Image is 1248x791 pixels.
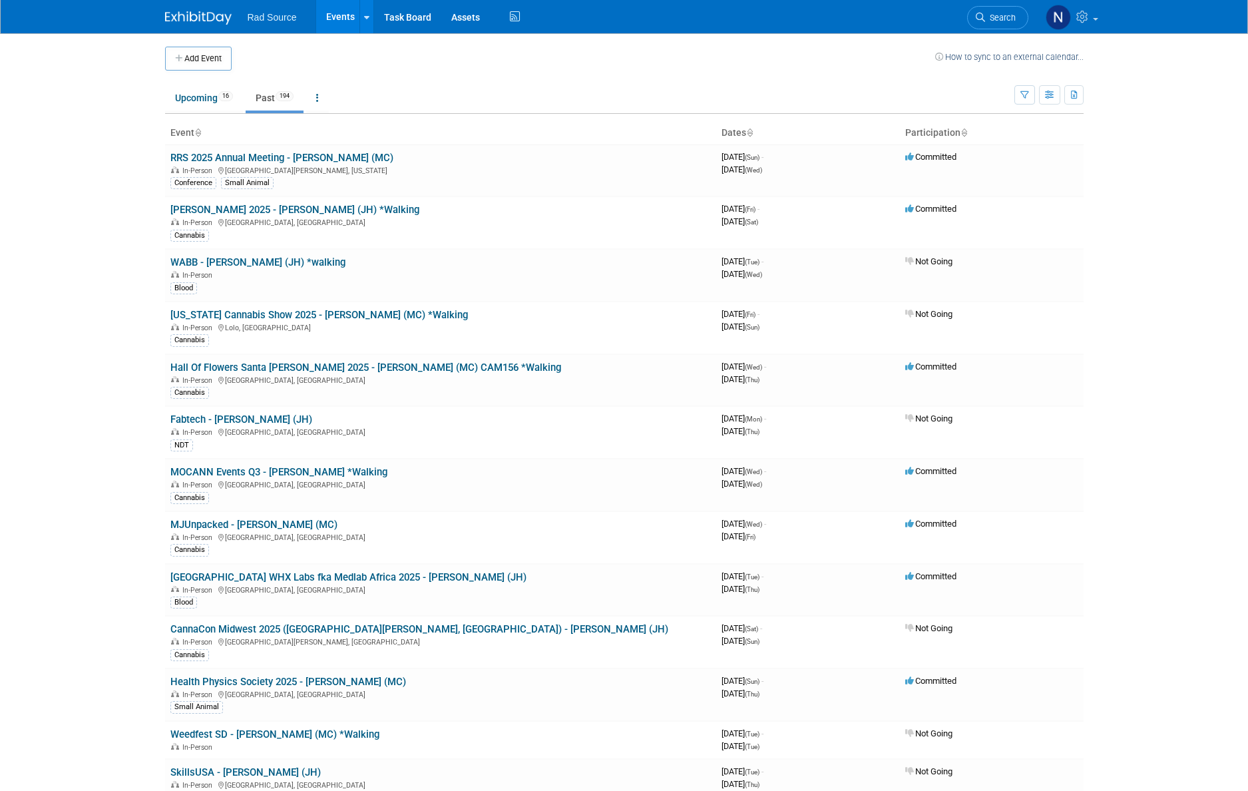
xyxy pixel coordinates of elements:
[171,781,179,788] img: In-Person Event
[745,521,762,528] span: (Wed)
[218,91,233,101] span: 16
[170,544,209,556] div: Cannabis
[171,690,179,697] img: In-Person Event
[170,164,711,175] div: [GEOGRAPHIC_DATA][PERSON_NAME], [US_STATE]
[182,324,216,332] span: In-Person
[722,636,759,646] span: [DATE]
[745,324,759,331] span: (Sun)
[722,413,766,423] span: [DATE]
[170,413,312,425] a: Fabtech - [PERSON_NAME] (JH)
[905,623,952,633] span: Not Going
[746,127,753,138] a: Sort by Start Date
[900,122,1084,144] th: Participation
[170,597,197,609] div: Blood
[182,218,216,227] span: In-Person
[745,364,762,371] span: (Wed)
[745,415,762,423] span: (Mon)
[170,177,216,189] div: Conference
[722,741,759,751] span: [DATE]
[745,573,759,581] span: (Tue)
[745,678,759,685] span: (Sun)
[170,688,711,699] div: [GEOGRAPHIC_DATA], [GEOGRAPHIC_DATA]
[170,519,337,531] a: MJUnpacked - [PERSON_NAME] (MC)
[165,47,232,71] button: Add Event
[761,152,763,162] span: -
[170,322,711,332] div: Lolo, [GEOGRAPHIC_DATA]
[170,204,419,216] a: [PERSON_NAME] 2025 - [PERSON_NAME] (JH) *Walking
[170,426,711,437] div: [GEOGRAPHIC_DATA], [GEOGRAPHIC_DATA]
[745,768,759,776] span: (Tue)
[722,766,763,776] span: [DATE]
[764,519,766,529] span: -
[745,468,762,475] span: (Wed)
[170,623,668,635] a: CannaCon Midwest 2025 ([GEOGRAPHIC_DATA][PERSON_NAME], [GEOGRAPHIC_DATA]) - [PERSON_NAME] (JH)
[182,166,216,175] span: In-Person
[171,324,179,330] img: In-Person Event
[248,12,297,23] span: Rad Source
[905,413,952,423] span: Not Going
[722,216,758,226] span: [DATE]
[165,11,232,25] img: ExhibitDay
[745,625,758,633] span: (Sat)
[761,256,763,266] span: -
[905,571,956,581] span: Committed
[182,586,216,595] span: In-Person
[905,676,956,686] span: Committed
[170,216,711,227] div: [GEOGRAPHIC_DATA], [GEOGRAPHIC_DATA]
[905,309,952,319] span: Not Going
[761,728,763,738] span: -
[171,533,179,540] img: In-Person Event
[170,636,711,647] div: [GEOGRAPHIC_DATA][PERSON_NAME], [GEOGRAPHIC_DATA]
[170,676,406,688] a: Health Physics Society 2025 - [PERSON_NAME] (MC)
[171,166,179,173] img: In-Person Event
[745,271,762,278] span: (Wed)
[182,428,216,437] span: In-Person
[170,152,393,164] a: RRS 2025 Annual Meeting - [PERSON_NAME] (MC)
[905,728,952,738] span: Not Going
[276,91,294,101] span: 194
[182,743,216,752] span: In-Person
[170,531,711,542] div: [GEOGRAPHIC_DATA], [GEOGRAPHIC_DATA]
[764,466,766,476] span: -
[221,177,274,189] div: Small Animal
[165,122,716,144] th: Event
[905,152,956,162] span: Committed
[722,256,763,266] span: [DATE]
[171,743,179,750] img: In-Person Event
[745,154,759,161] span: (Sun)
[745,166,762,174] span: (Wed)
[745,206,755,213] span: (Fri)
[170,728,379,740] a: Weedfest SD - [PERSON_NAME] (MC) *Walking
[745,376,759,384] span: (Thu)
[722,322,759,332] span: [DATE]
[905,204,956,214] span: Committed
[170,649,209,661] div: Cannabis
[182,781,216,790] span: In-Person
[905,466,956,476] span: Committed
[170,492,209,504] div: Cannabis
[905,766,952,776] span: Not Going
[170,282,197,294] div: Blood
[170,374,711,385] div: [GEOGRAPHIC_DATA], [GEOGRAPHIC_DATA]
[722,426,759,436] span: [DATE]
[722,623,762,633] span: [DATE]
[170,779,711,790] div: [GEOGRAPHIC_DATA], [GEOGRAPHIC_DATA]
[722,204,759,214] span: [DATE]
[170,256,345,268] a: WABB - [PERSON_NAME] (JH) *walking
[745,638,759,645] span: (Sun)
[761,766,763,776] span: -
[182,271,216,280] span: In-Person
[757,309,759,319] span: -
[170,571,526,583] a: [GEOGRAPHIC_DATA] WHX Labs fka Medlab Africa 2025 - [PERSON_NAME] (JH)
[182,533,216,542] span: In-Person
[170,439,193,451] div: NDT
[764,413,766,423] span: -
[760,623,762,633] span: -
[722,688,759,698] span: [DATE]
[171,586,179,593] img: In-Person Event
[967,6,1028,29] a: Search
[722,571,763,581] span: [DATE]
[722,519,766,529] span: [DATE]
[745,781,759,788] span: (Thu)
[722,309,759,319] span: [DATE]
